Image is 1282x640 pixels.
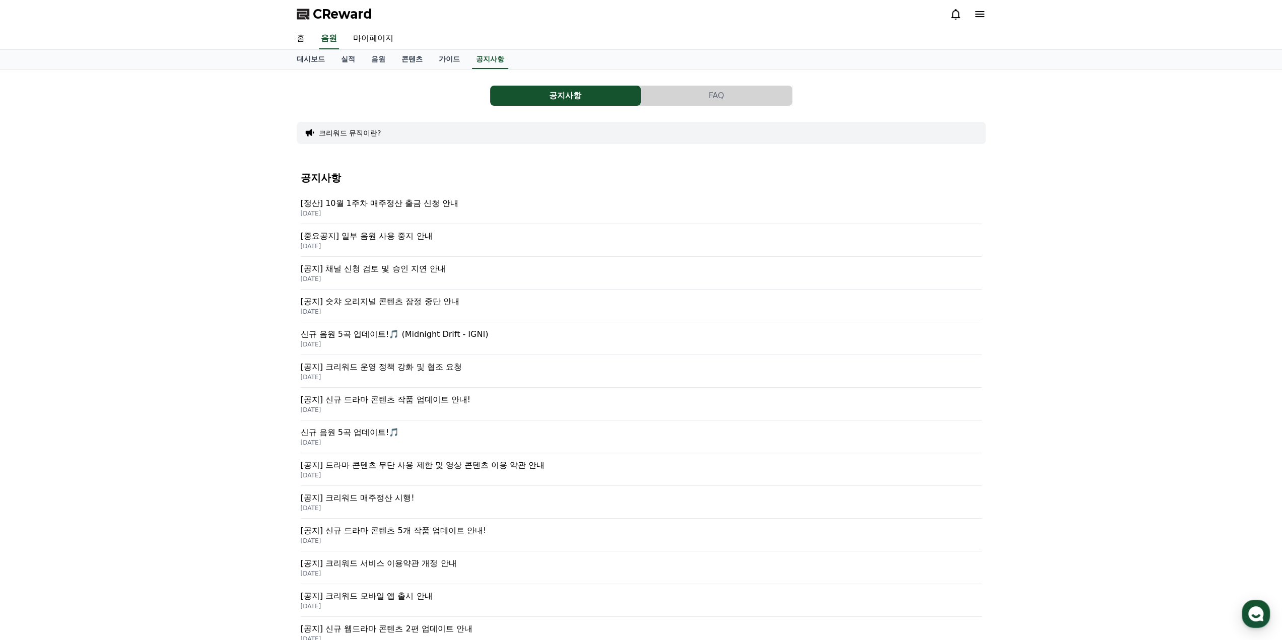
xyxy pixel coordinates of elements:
[301,623,982,635] p: [공지] 신규 웹드라마 콘텐츠 2편 업데이트 안내
[301,242,982,250] p: [DATE]
[301,322,982,355] a: 신규 음원 5곡 업데이트!🎵 (Midnight Drift - IGNI) [DATE]
[301,439,982,447] p: [DATE]
[301,191,982,224] a: [정산] 10월 1주차 매주정산 출금 신청 안내 [DATE]
[301,557,982,570] p: [공지] 크리워드 서비스 이용약관 개정 안내
[301,172,982,183] h4: 공지사항
[92,335,104,343] span: 대화
[641,86,792,106] a: FAQ
[345,28,401,49] a: 마이페이지
[301,584,982,617] a: [공지] 크리워드 모바일 앱 출시 안내 [DATE]
[301,426,982,439] p: 신규 음원 5곡 업데이트!🎵
[3,319,66,344] a: 홈
[319,28,339,49] a: 음원
[301,361,982,373] p: [공지] 크리워드 운영 정책 강화 및 협조 요청
[301,471,982,479] p: [DATE]
[32,334,38,342] span: 홈
[641,86,792,106] button: FAQ
[301,209,982,218] p: [DATE]
[301,590,982,602] p: [공지] 크리워드 모바일 앱 출시 안내
[301,224,982,257] a: [중요공지] 일부 음원 사용 중지 안내 [DATE]
[301,551,982,584] a: [공지] 크리워드 서비스 이용약관 개정 안내 [DATE]
[301,328,982,340] p: 신규 음원 5곡 업데이트!🎵 (Midnight Drift - IGNI)
[301,388,982,420] a: [공지] 신규 드라마 콘텐츠 작품 업데이트 안내! [DATE]
[301,459,982,471] p: [공지] 드라마 콘텐츠 무단 사용 제한 및 영상 콘텐츠 이용 약관 안내
[301,230,982,242] p: [중요공지] 일부 음원 사용 중지 안내
[490,86,641,106] button: 공지사항
[301,290,982,322] a: [공지] 숏챠 오리지널 콘텐츠 잠정 중단 안내 [DATE]
[301,197,982,209] p: [정산] 10월 1주차 매주정산 출금 신청 안내
[301,406,982,414] p: [DATE]
[301,275,982,283] p: [DATE]
[301,394,982,406] p: [공지] 신규 드라마 콘텐츠 작품 업데이트 안내!
[301,570,982,578] p: [DATE]
[363,50,393,69] a: 음원
[301,263,982,275] p: [공지] 채널 신청 검토 및 승인 지연 안내
[301,525,982,537] p: [공지] 신규 드라마 콘텐츠 5개 작품 업데이트 안내!
[431,50,468,69] a: 가이드
[301,492,982,504] p: [공지] 크리워드 매주정산 시행!
[301,420,982,453] a: 신규 음원 5곡 업데이트!🎵 [DATE]
[301,504,982,512] p: [DATE]
[301,308,982,316] p: [DATE]
[66,319,130,344] a: 대화
[301,355,982,388] a: [공지] 크리워드 운영 정책 강화 및 협조 요청 [DATE]
[301,486,982,519] a: [공지] 크리워드 매주정산 시행! [DATE]
[130,319,193,344] a: 설정
[301,340,982,348] p: [DATE]
[319,128,381,138] button: 크리워드 뮤직이란?
[393,50,431,69] a: 콘텐츠
[301,296,982,308] p: [공지] 숏챠 오리지널 콘텐츠 잠정 중단 안내
[301,602,982,610] p: [DATE]
[301,373,982,381] p: [DATE]
[297,6,372,22] a: CReward
[156,334,168,342] span: 설정
[313,6,372,22] span: CReward
[301,257,982,290] a: [공지] 채널 신청 검토 및 승인 지연 안내 [DATE]
[301,453,982,486] a: [공지] 드라마 콘텐츠 무단 사용 제한 및 영상 콘텐츠 이용 약관 안내 [DATE]
[472,50,508,69] a: 공지사항
[289,28,313,49] a: 홈
[301,519,982,551] a: [공지] 신규 드라마 콘텐츠 5개 작품 업데이트 안내! [DATE]
[301,537,982,545] p: [DATE]
[289,50,333,69] a: 대시보드
[333,50,363,69] a: 실적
